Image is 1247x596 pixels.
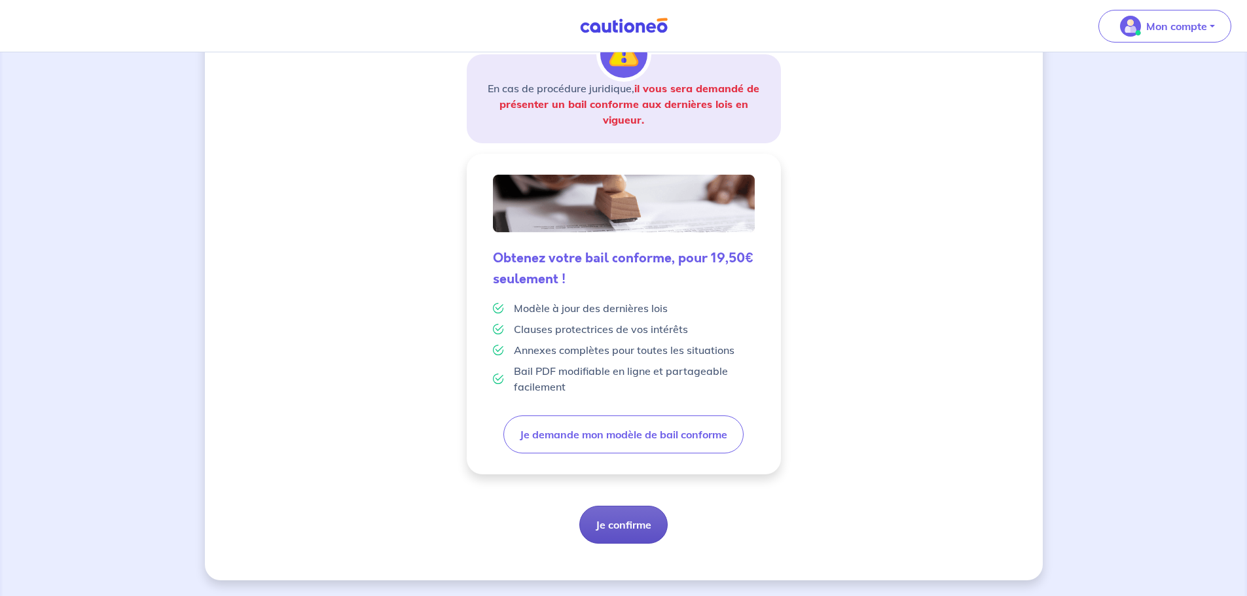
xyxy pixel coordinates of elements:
p: Bail PDF modifiable en ligne et partageable facilement [514,363,755,394]
button: Je demande mon modèle de bail conforme [503,415,744,453]
img: illu_alert.svg [600,31,647,78]
h5: Obtenez votre bail conforme, pour 19,50€ seulement ! [493,248,755,290]
p: Clauses protectrices de vos intérêts [514,321,688,337]
p: En cas de procédure juridique, [482,80,765,128]
strong: il vous sera demandé de présenter un bail conforme aux dernières lois en vigueur. [499,82,760,126]
button: illu_account_valid_menu.svgMon compte [1098,10,1231,43]
p: Modèle à jour des dernières lois [514,300,668,316]
button: Je confirme [579,506,668,544]
p: Annexes complètes pour toutes les situations [514,342,734,358]
img: valid-lease.png [493,175,755,232]
p: Mon compte [1146,18,1207,34]
img: Cautioneo [575,18,673,34]
img: illu_account_valid_menu.svg [1120,16,1141,37]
